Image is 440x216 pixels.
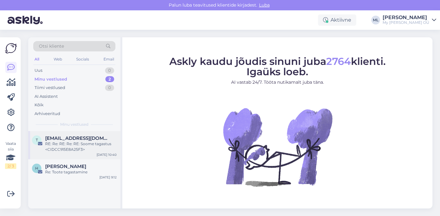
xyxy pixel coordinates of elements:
div: Minu vestlused [34,76,67,82]
div: 2 [105,76,114,82]
div: Aktiivne [318,14,356,26]
span: 2764 [326,55,351,67]
div: 0 [105,67,114,74]
span: Minu vestlused [60,122,88,127]
span: Otsi kliente [39,43,64,50]
div: Kõik [34,102,44,108]
div: [DATE] 10:40 [97,152,117,157]
div: Tiimi vestlused [34,85,65,91]
a: [PERSON_NAME]My [PERSON_NAME] OÜ [383,15,436,25]
div: ML [371,16,380,24]
div: Socials [75,55,90,63]
div: Email [102,55,115,63]
div: Re: Toote tagastamine [45,169,117,175]
span: t [36,138,38,142]
div: 2 / 3 [5,163,16,169]
div: [DATE] 9:12 [99,175,117,180]
div: Uus [34,67,42,74]
img: Askly Logo [5,42,17,54]
div: All [33,55,40,63]
span: Askly kaudu jõudis sinuni juba klienti. Igaüks loeb. [169,55,386,77]
div: AI Assistent [34,93,58,100]
div: My [PERSON_NAME] OÜ [383,20,429,25]
span: H [35,166,38,171]
div: RE: Re: RE: Re: RE: Soome tagastus <CIDCC915E8A25F3> [45,141,117,152]
div: 0 [105,85,114,91]
div: [PERSON_NAME] [383,15,429,20]
span: Luba [257,2,272,8]
div: Arhiveeritud [34,111,60,117]
div: Vaata siia [5,141,16,169]
img: No Chat active [221,90,334,203]
div: Web [52,55,63,63]
span: Helena Saastamoinen [45,164,86,169]
p: AI vastab 24/7. Tööta nutikamalt juba täna. [169,79,386,85]
span: teenindus@dpd.ee [45,135,110,141]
